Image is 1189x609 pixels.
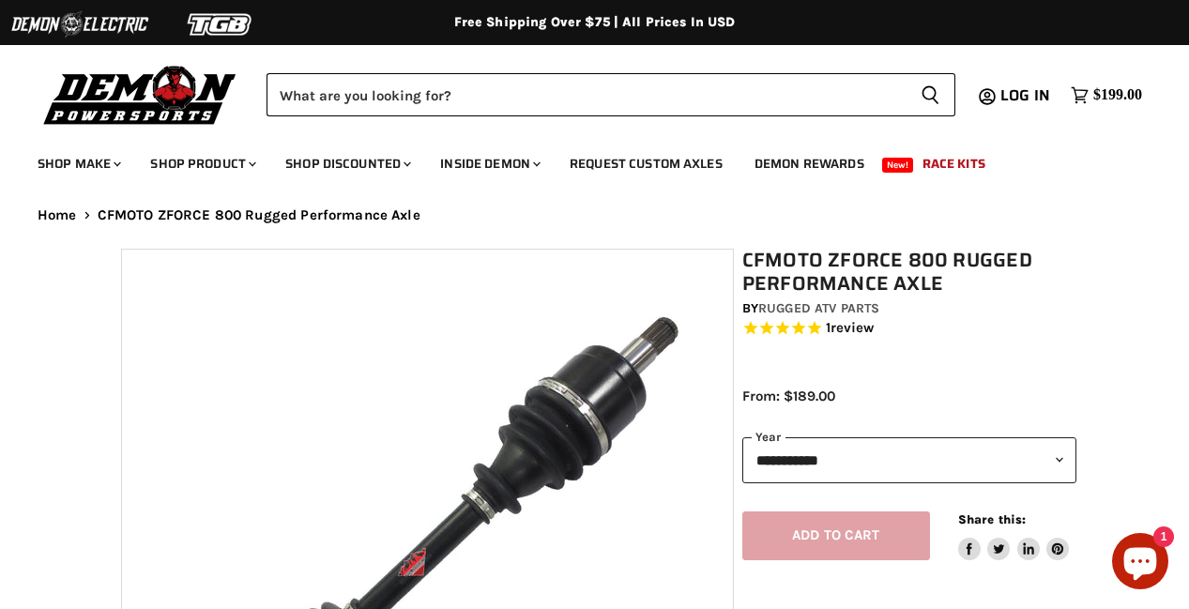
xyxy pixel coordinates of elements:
span: review [831,320,875,337]
a: Shop Discounted [271,145,422,183]
button: Search [906,73,955,116]
a: Log in [992,87,1061,104]
span: Log in [1000,84,1050,107]
a: Race Kits [908,145,999,183]
span: $199.00 [1093,86,1142,104]
img: Demon Powersports [38,61,243,128]
img: Demon Electric Logo 2 [9,7,150,42]
a: Home [38,207,77,223]
a: Shop Product [136,145,267,183]
img: TGB Logo 2 [150,7,291,42]
a: Demon Rewards [740,145,878,183]
a: Rugged ATV Parts [758,300,879,316]
ul: Main menu [23,137,1137,183]
h1: CFMOTO ZFORCE 800 Rugged Performance Axle [742,249,1076,296]
select: year [742,437,1076,483]
span: 1 reviews [826,320,875,337]
span: From: $189.00 [742,388,835,404]
a: Inside Demon [426,145,552,183]
span: CFMOTO ZFORCE 800 Rugged Performance Axle [98,207,420,223]
a: $199.00 [1061,82,1151,109]
div: by [742,298,1076,319]
a: Request Custom Axles [556,145,737,183]
a: Shop Make [23,145,132,183]
form: Product [267,73,955,116]
input: Search [267,73,906,116]
inbox-online-store-chat: Shopify online store chat [1106,533,1174,594]
span: Share this: [958,512,1026,526]
aside: Share this: [958,511,1070,561]
span: New! [882,158,914,173]
span: Rated 5.0 out of 5 stars 1 reviews [742,319,1076,339]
